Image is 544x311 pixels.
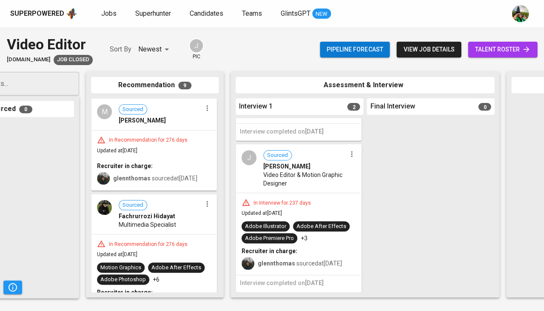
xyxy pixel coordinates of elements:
a: Candidates [190,9,225,19]
span: sourced at [DATE] [258,260,342,267]
span: Jobs [101,9,117,17]
img: glenn@glints.com [242,257,254,270]
div: Assessment & Interview [236,77,494,94]
span: Interview 1 [239,102,273,111]
span: 0 [478,103,491,111]
span: Sourced [119,106,147,114]
b: Recruiter in charge: [97,163,153,169]
a: GlintsGPT NEW [281,9,331,19]
span: 0 [19,106,32,113]
span: [DATE] [305,128,324,135]
b: glennthomas [113,175,151,182]
p: +3 [301,234,308,243]
a: Superhunter [135,9,173,19]
span: Teams [242,9,262,17]
span: talent roster [475,44,530,55]
img: e918358979c959be69454b462bdbd4b4.jpg [97,200,112,215]
span: Updated at [DATE] [97,148,137,154]
div: Adobe Premiere Pro [245,234,294,243]
span: [DOMAIN_NAME] [7,56,50,64]
p: Newest [138,44,162,54]
span: Job Closed [54,56,93,64]
span: view job details [403,44,454,55]
span: Final Interview [370,102,415,111]
h6: Interview completed on [240,279,357,288]
span: [PERSON_NAME] [263,162,310,171]
span: NEW [312,10,331,18]
a: Teams [242,9,264,19]
img: glenn@glints.com [97,172,110,185]
div: Client fulfilled job using internal hiring [54,55,93,65]
div: Newest [138,42,172,57]
span: Updated at [DATE] [242,210,282,216]
div: M [97,104,112,119]
span: [PERSON_NAME] [119,116,166,125]
b: glennthomas [258,260,295,267]
p: +6 [153,275,159,284]
span: Superhunter [135,9,171,17]
div: Adobe After Effects [151,264,201,272]
div: Superpowered [10,9,64,19]
span: Updated at [DATE] [97,251,137,257]
div: In Interview for 237 days [250,200,314,207]
button: view job details [396,42,461,57]
span: GlintsGPT [281,9,310,17]
button: Open [74,83,76,85]
span: Pipeline forecast [327,44,383,55]
span: sourced at [DATE] [113,175,197,182]
b: Recruiter in charge: [97,289,153,296]
span: Candidates [190,9,223,17]
div: J [189,38,204,53]
a: talent roster [468,42,537,57]
div: In Recommendation for 276 days [105,241,191,248]
div: Motion Graphics [100,264,141,272]
p: Sort By [110,44,131,54]
div: In Recommendation for 276 days [105,137,191,144]
img: app logo [66,7,77,20]
img: eva@glints.com [512,5,529,22]
div: Adobe After Effects [296,223,346,231]
span: Fachrurrozi Hidayat [119,212,175,220]
span: Video Editor & Motion Graphic Designer [263,171,346,188]
span: Sourced [264,151,291,160]
b: Recruiter in charge: [242,248,297,254]
button: Pipeline forecast [320,42,390,57]
div: J [242,150,256,165]
div: Video Editor [7,34,93,55]
button: Pipeline Triggers [3,280,22,294]
span: [DATE] [305,280,324,286]
span: 9 [178,82,191,89]
div: Adobe Photoshop [100,276,146,284]
a: Jobs [101,9,118,19]
span: Multimedia Specialist [119,220,176,229]
span: 2 [347,103,360,111]
a: Superpoweredapp logo [10,7,77,20]
div: Adobe Illustrator [245,223,286,231]
h6: Interview completed on [240,127,357,137]
div: pic [189,38,204,60]
span: Sourced [119,201,147,209]
div: Recommendation [91,77,219,94]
